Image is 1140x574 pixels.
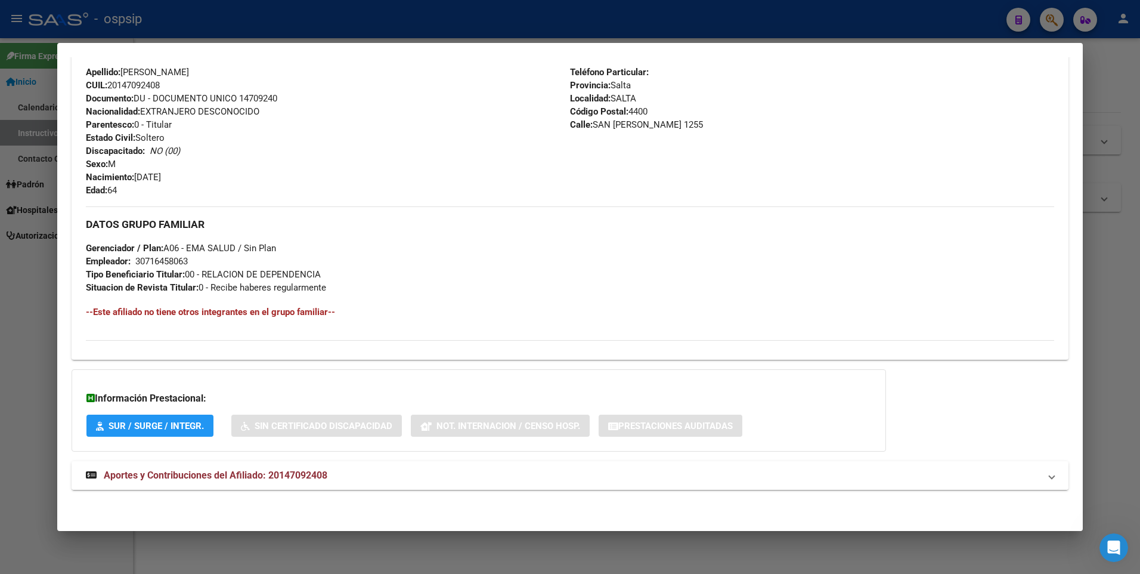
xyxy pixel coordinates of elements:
span: DU - DOCUMENTO UNICO 14709240 [86,93,277,104]
span: Salta [570,80,631,91]
strong: Situacion de Revista Titular: [86,282,199,293]
span: Sin Certificado Discapacidad [255,421,392,431]
strong: Empleador: [86,256,131,267]
strong: Estado Civil: [86,132,135,143]
span: [PERSON_NAME] [86,67,189,78]
strong: Nacionalidad: [86,106,140,117]
span: 64 [86,185,117,196]
span: [DATE] [86,172,161,183]
span: SUR / SURGE / INTEGR. [109,421,204,431]
h3: DATOS GRUPO FAMILIAR [86,218,1055,231]
span: Soltero [86,132,165,143]
span: Prestaciones Auditadas [618,421,733,431]
strong: Edad: [86,185,107,196]
strong: Calle: [570,119,593,130]
div: 30716458063 [135,255,188,268]
button: Sin Certificado Discapacidad [231,415,402,437]
strong: CUIL: [86,80,107,91]
strong: Documento: [86,93,134,104]
button: SUR / SURGE / INTEGR. [86,415,213,437]
strong: Tipo Beneficiario Titular: [86,269,185,280]
span: 20147092408 [86,80,160,91]
strong: Código Postal: [570,106,628,117]
h4: --Este afiliado no tiene otros integrantes en el grupo familiar-- [86,305,1055,319]
strong: Teléfono Particular: [570,67,649,78]
iframe: Intercom live chat [1099,533,1128,562]
h3: Información Prestacional: [86,391,871,406]
span: Aportes y Contribuciones del Afiliado: 20147092408 [104,470,327,481]
span: M [86,159,116,169]
span: SALTA [570,93,636,104]
button: Prestaciones Auditadas [599,415,742,437]
span: 00 - RELACION DE DEPENDENCIA [86,269,321,280]
strong: Nacimiento: [86,172,134,183]
span: 4400 [570,106,648,117]
strong: Parentesco: [86,119,134,130]
strong: Sexo: [86,159,108,169]
span: 0 - Titular [86,119,172,130]
span: EXTRANJERO DESCONOCIDO [86,106,259,117]
strong: Gerenciador / Plan: [86,243,163,254]
i: NO (00) [150,146,180,156]
button: Not. Internacion / Censo Hosp. [411,415,590,437]
span: A06 - EMA SALUD / Sin Plan [86,243,276,254]
strong: Discapacitado: [86,146,145,156]
mat-expansion-panel-header: Aportes y Contribuciones del Afiliado: 20147092408 [72,461,1069,490]
span: SAN [PERSON_NAME] 1255 [570,119,703,130]
strong: Provincia: [570,80,611,91]
strong: Apellido: [86,67,120,78]
strong: Localidad: [570,93,611,104]
span: Not. Internacion / Censo Hosp. [436,421,580,431]
span: 0 - Recibe haberes regularmente [86,282,326,293]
